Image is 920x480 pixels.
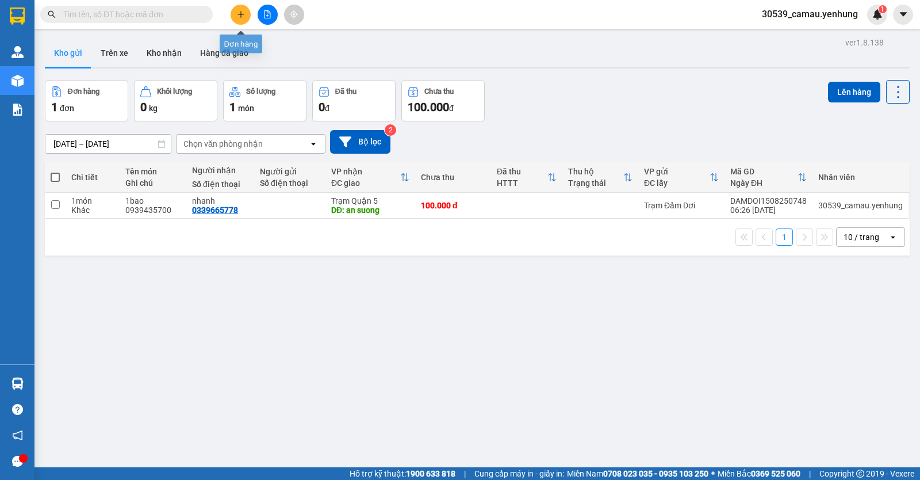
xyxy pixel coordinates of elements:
span: 1 [51,100,57,114]
div: DAMDOI1508250748 [730,196,807,205]
div: Thu hộ [568,167,623,176]
span: aim [290,10,298,18]
strong: 0708 023 035 - 0935 103 250 [603,469,708,478]
span: plus [237,10,245,18]
div: ĐC giao [331,178,400,188]
div: 1bao [125,196,181,205]
span: notification [12,430,23,441]
button: Kho nhận [137,39,191,67]
span: copyright [856,470,864,478]
th: Toggle SortBy [491,162,562,193]
span: đơn [60,104,74,113]
div: Số lượng [246,87,275,96]
span: kg [149,104,158,113]
span: 30539_camau.yenhung [753,7,867,21]
strong: 1900 633 818 [406,469,455,478]
div: Chọn văn phòng nhận [183,138,263,150]
div: Đã thu [497,167,547,176]
div: Trạm Quận 5 [331,196,409,205]
input: Tìm tên, số ĐT hoặc mã đơn [63,8,199,21]
div: Chưa thu [421,173,485,182]
button: 1 [776,228,793,246]
th: Toggle SortBy [325,162,415,193]
button: Đã thu0đ [312,80,396,121]
button: Chưa thu100.000đ [401,80,485,121]
span: question-circle [12,404,23,415]
button: Kho gửi [45,39,91,67]
div: Chưa thu [424,87,454,96]
span: caret-down [898,9,908,20]
div: Số điện thoại [260,178,320,188]
input: Select a date range. [45,135,171,153]
img: solution-icon [11,104,24,116]
div: Khác [71,205,114,215]
div: Đã thu [335,87,356,96]
span: Cung cấp máy in - giấy in: [474,467,564,480]
img: warehouse-icon [11,46,24,58]
div: Đơn hàng [68,87,99,96]
div: ĐC lấy [644,178,710,188]
span: Miền Nam [567,467,708,480]
div: nhanh [192,196,248,205]
button: caret-down [893,5,913,25]
th: Toggle SortBy [562,162,638,193]
span: 1 [880,5,884,13]
span: đ [325,104,329,113]
span: message [12,456,23,467]
div: 06:26 [DATE] [730,205,807,215]
img: logo-vxr [10,7,25,25]
div: Khối lượng [157,87,192,96]
button: Lên hàng [828,82,880,102]
div: Số điện thoại [192,180,248,189]
svg: open [309,139,318,148]
span: ⚪️ [711,471,715,476]
div: 0339665778 [192,205,238,215]
th: Toggle SortBy [638,162,724,193]
span: 100.000 [408,100,449,114]
span: | [809,467,811,480]
button: Đơn hàng1đơn [45,80,128,121]
button: Bộ lọc [330,130,390,154]
div: Tên món [125,167,181,176]
span: 0 [319,100,325,114]
span: 1 [229,100,236,114]
button: Trên xe [91,39,137,67]
img: icon-new-feature [872,9,883,20]
div: 10 / trang [844,231,879,243]
div: Mã GD [730,167,798,176]
div: Trạng thái [568,178,623,188]
div: Người nhận [192,166,248,175]
div: VP nhận [331,167,400,176]
button: Số lượng1món [223,80,306,121]
div: 1 món [71,196,114,205]
th: Toggle SortBy [724,162,812,193]
span: search [48,10,56,18]
button: file-add [258,5,278,25]
div: 100.000 đ [421,201,485,210]
button: plus [231,5,251,25]
div: VP gửi [644,167,710,176]
span: file-add [263,10,271,18]
div: Ghi chú [125,178,181,188]
button: Khối lượng0kg [134,80,217,121]
strong: 0369 525 060 [751,469,800,478]
div: Trạm Đầm Dơi [644,201,719,210]
div: 0939435700 [125,205,181,215]
div: Chi tiết [71,173,114,182]
sup: 2 [385,124,396,136]
div: Người gửi [260,167,320,176]
img: warehouse-icon [11,378,24,390]
div: 30539_camau.yenhung [818,201,903,210]
div: HTTT [497,178,547,188]
button: aim [284,5,304,25]
div: ver 1.8.138 [845,36,884,49]
div: DĐ: an suong [331,205,409,215]
span: Hỗ trợ kỹ thuật: [350,467,455,480]
span: 0 [140,100,147,114]
span: đ [449,104,454,113]
div: Ngày ĐH [730,178,798,188]
span: Miền Bắc [718,467,800,480]
sup: 1 [879,5,887,13]
span: | [464,467,466,480]
button: Hàng đã giao [191,39,258,67]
